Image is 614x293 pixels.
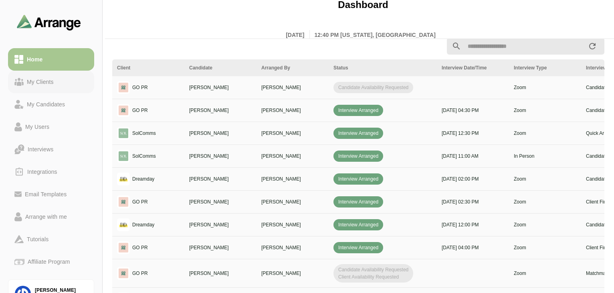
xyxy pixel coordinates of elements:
p: SolComms [132,130,156,137]
div: Candidate [189,64,252,71]
div: My Clients [24,77,57,87]
span: Interview Arranged [333,242,383,253]
span: Interview Arranged [333,128,383,139]
p: [PERSON_NAME] [189,270,252,277]
p: [DATE] 12:00 PM [442,221,504,228]
p: Zoom [514,130,576,137]
p: [PERSON_NAME] [261,175,324,183]
div: Status [333,64,432,71]
span: Interview Arranged [333,105,383,116]
p: [PERSON_NAME] [189,198,252,206]
a: Affiliate Program [8,250,94,273]
p: [DATE] 12:30 PM [442,130,504,137]
img: arrangeai-name-small-logo.4d2b8aee.svg [17,14,81,30]
span: Interview Arranged [333,219,383,230]
img: logo [117,150,130,163]
div: My Candidates [24,100,68,109]
p: [PERSON_NAME] [261,84,324,91]
p: [PERSON_NAME] [261,153,324,160]
p: Zoom [514,270,576,277]
p: [DATE] 11:00 AM [442,153,504,160]
img: logo [117,81,130,94]
img: logo [117,104,130,117]
a: Arrange with me [8,206,94,228]
div: Arranged By [261,64,324,71]
p: [PERSON_NAME] [189,221,252,228]
span: Interview Arranged [333,173,383,185]
a: My Candidates [8,93,94,116]
span: Interview Arranged [333,151,383,162]
img: logo [117,218,130,231]
span: Candidate Availability Requested [333,82,413,93]
img: logo [117,173,130,185]
div: Interview Type [514,64,576,71]
p: Zoom [514,244,576,251]
p: [PERSON_NAME] [261,270,324,277]
div: Affiliate Program [24,257,73,267]
p: 12:40 PM [US_STATE], [GEOGRAPHIC_DATA] [310,30,436,40]
p: [PERSON_NAME] [189,107,252,114]
a: Home [8,48,94,71]
p: Zoom [514,84,576,91]
p: [PERSON_NAME] [189,130,252,137]
a: My Clients [8,71,94,93]
p: GO PR [132,198,148,206]
img: logo [117,195,130,208]
p: [PERSON_NAME] [261,107,324,114]
p: GO PR [132,244,148,251]
p: [PERSON_NAME] [261,244,324,251]
p: [DATE] 02:00 PM [442,175,504,183]
p: [DATE] 04:30 PM [442,107,504,114]
p: [PERSON_NAME] [261,198,324,206]
p: Zoom [514,107,576,114]
span: Candidate Availability Requested Client Availability Requested [333,264,413,283]
img: logo [117,241,130,254]
div: Integrations [24,167,61,177]
p: GO PR [132,84,148,91]
p: [DATE] 04:00 PM [442,244,504,251]
p: [DATE] 02:30 PM [442,198,504,206]
p: [DATE] [286,30,309,40]
a: Email Templates [8,183,94,206]
p: In Person [514,153,576,160]
a: My Users [8,116,94,138]
div: Home [24,55,46,64]
i: appended action [588,41,597,51]
p: [PERSON_NAME] [189,244,252,251]
img: logo [117,267,130,280]
p: GO PR [132,107,148,114]
img: logo [117,127,130,140]
div: Client [117,64,180,71]
div: Tutorials [24,234,52,244]
div: Interviews [24,144,57,154]
div: Email Templates [22,189,70,199]
p: [PERSON_NAME] [189,175,252,183]
a: Integrations [8,161,94,183]
p: [PERSON_NAME] [189,84,252,91]
p: Zoom [514,175,576,183]
div: Interview Date/Time [442,64,504,71]
p: [PERSON_NAME] [261,221,324,228]
p: Dreamday [132,221,154,228]
p: [PERSON_NAME] [189,153,252,160]
div: My Users [22,122,53,132]
p: Zoom [514,198,576,206]
p: SolComms [132,153,156,160]
div: Arrange with me [22,212,70,222]
a: Tutorials [8,228,94,250]
a: Interviews [8,138,94,161]
p: Dreamday [132,175,154,183]
p: GO PR [132,270,148,277]
p: [PERSON_NAME] [261,130,324,137]
span: Interview Arranged [333,196,383,208]
p: Zoom [514,221,576,228]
